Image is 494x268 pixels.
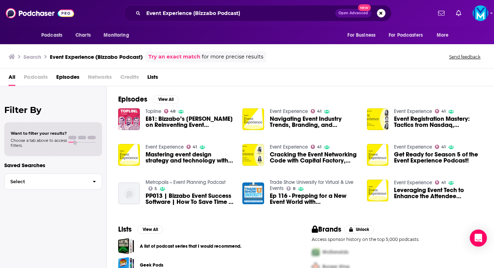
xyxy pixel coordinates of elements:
img: First Pro Logo [309,245,322,259]
span: Logged in as katepacholek [473,5,488,21]
a: Try an exact match [148,53,200,61]
a: 5 [148,186,157,191]
a: Cracking the Event Networking Code with Capital Factory, Projectory, and Bizzabo [242,144,264,166]
span: Select [5,179,87,184]
span: Podcasts [41,30,62,40]
span: Choose a tab above to access filters. [11,138,67,148]
span: For Podcasters [389,30,423,40]
span: Charts [75,30,91,40]
span: McDonalds [322,249,348,255]
a: Event Experience [394,180,432,186]
a: Lists [147,71,158,86]
a: 41 [435,145,446,149]
h2: Brands [312,225,341,234]
button: open menu [36,29,72,42]
a: Charts [71,29,95,42]
img: Mastering event design strategy and technology with Smyle and Bizzabo Studios [118,144,140,166]
button: Select [4,174,102,190]
span: Podcasts [24,71,48,86]
a: Topline [146,108,161,114]
a: 41 [311,109,321,113]
img: Get Ready for Season 5 of the Event Experience Podcast! [367,144,389,166]
div: Open Intercom Messenger [470,230,487,247]
button: open menu [99,29,138,42]
span: Networks [88,71,112,86]
p: Access sponsor history on the top 5,000 podcasts. [312,237,483,242]
a: Event Experience [394,108,432,114]
a: Mastering event design strategy and technology with Smyle and Bizzabo Studios [146,151,234,164]
h2: Lists [118,225,132,234]
a: All [9,71,15,86]
a: Event Experience [394,144,432,150]
a: Leveraging Event Tech to Enhance the Attendee Experience with BW Events Tech [394,187,483,199]
span: Event Registration Mastery: Tactics from Nasdaq, [MEDICAL_DATA] & Bizzabo [394,116,483,128]
a: 48 [164,109,176,113]
span: 41 [441,110,446,113]
span: For Business [347,30,375,40]
a: Event Experience [146,144,184,150]
a: Event Experience [270,144,308,150]
span: 8 [293,187,295,190]
span: Monitoring [104,30,129,40]
span: New [358,4,371,11]
span: 41 [441,145,446,149]
a: Episodes [56,71,79,86]
img: PP013 | Bizzabo Event Success Software | How To Save Time & Increase Revenue [118,182,140,204]
a: Get Ready for Season 5 of the Event Experience Podcast! [394,151,483,164]
a: ListsView All [118,225,163,234]
a: Show notifications dropdown [435,7,447,19]
a: Trade Show University for Virtual & Live Events [270,179,353,191]
span: Credits [120,71,139,86]
h2: Filter By [4,105,102,115]
img: Leveraging Event Tech to Enhance the Attendee Experience with BW Events Tech [367,180,389,201]
button: open menu [432,29,458,42]
div: Search podcasts, credits, & more... [124,5,391,21]
h3: Event Experience (Bizzabo Podcast) [50,53,143,60]
a: EpisodesView All [118,95,179,104]
a: E81: Bizzabo’s Alon Alroy on Reinventing Event Experiences [146,116,234,128]
button: open menu [384,29,433,42]
p: Saved Searches [4,162,102,169]
span: 41 [193,145,197,149]
a: 41 [435,109,446,113]
a: Podchaser - Follow, Share and Rate Podcasts [6,6,74,20]
input: Search podcasts, credits, & more... [143,7,335,19]
a: PP013 | Bizzabo Event Success Software | How To Save Time & Increase Revenue [146,193,234,205]
a: Ep 116 - Prepping for a New Event World with Devin Cleary of Bizzabo [270,193,358,205]
a: Event Registration Mastery: Tactics from Nasdaq, Axon & Bizzabo [394,116,483,128]
a: 41 [186,145,197,149]
span: More [437,30,449,40]
h3: Search [23,53,41,60]
a: Cracking the Event Networking Code with Capital Factory, Projectory, and Bizzabo [270,151,358,164]
button: Show profile menu [473,5,488,21]
a: Event Experience [270,108,308,114]
a: Metropolis » Event Planning Podcast [146,179,226,185]
span: 48 [170,110,175,113]
a: Show notifications dropdown [453,7,464,19]
img: Ep 116 - Prepping for a New Event World with Devin Cleary of Bizzabo [242,182,264,204]
a: 41 [435,180,446,185]
span: Want to filter your results? [11,131,67,136]
img: Navigating Event Industry Trends, Branding, and Connection with Bizzabo [242,108,264,130]
a: 41 [311,145,321,149]
img: Event Registration Mastery: Tactics from Nasdaq, Axon & Bizzabo [367,108,389,130]
button: open menu [342,29,384,42]
button: View All [153,95,179,104]
button: Open AdvancedNew [335,9,371,17]
a: A list of podcast series that I would recommend. [140,242,241,250]
a: Navigating Event Industry Trends, Branding, and Connection with Bizzabo [270,116,358,128]
span: 41 [441,181,446,184]
span: for more precise results [202,53,263,61]
span: 5 [154,187,157,190]
a: E81: Bizzabo’s Alon Alroy on Reinventing Event Experiences [118,108,140,130]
